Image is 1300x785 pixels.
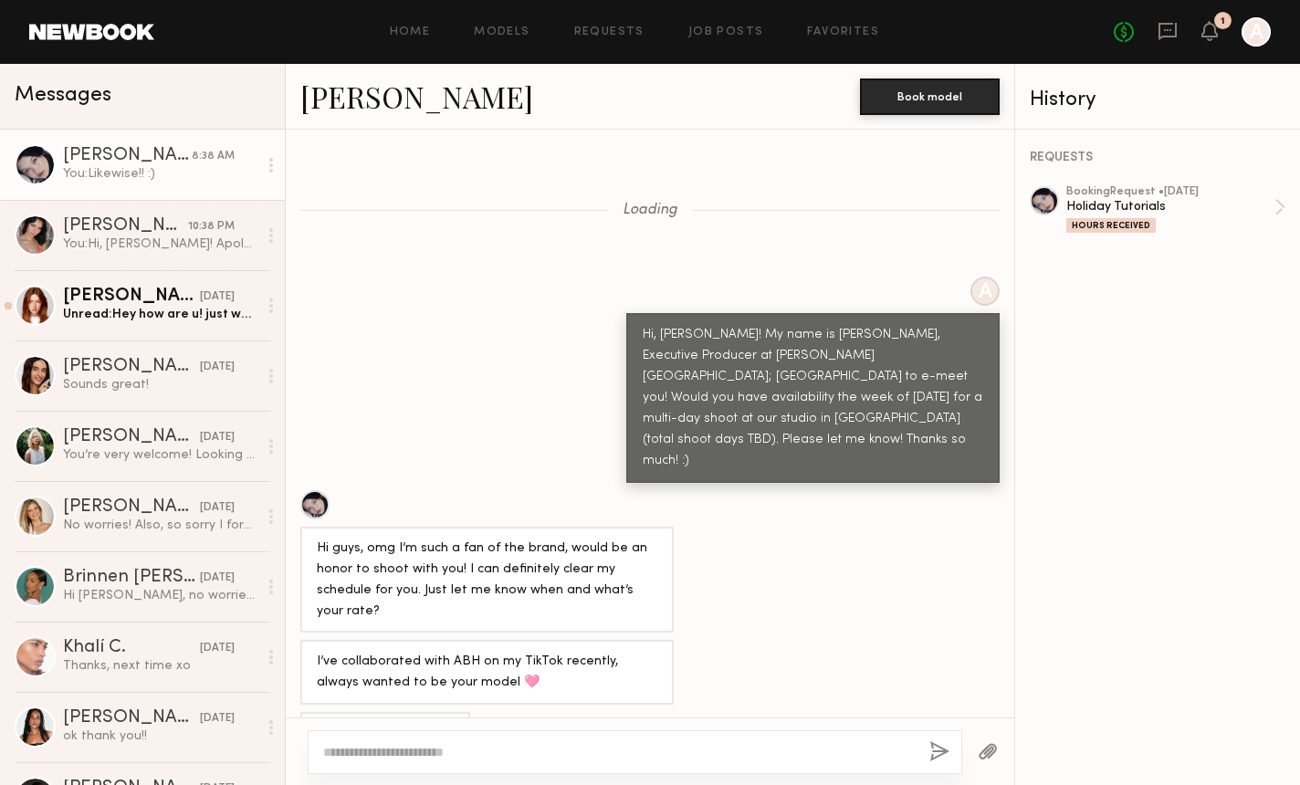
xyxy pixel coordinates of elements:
[192,148,235,165] div: 8:38 AM
[200,429,235,446] div: [DATE]
[1221,16,1225,26] div: 1
[200,499,235,517] div: [DATE]
[63,709,200,727] div: [PERSON_NAME]
[1242,17,1271,47] a: A
[63,639,200,657] div: Khalí C.
[200,710,235,727] div: [DATE]
[643,325,983,472] div: Hi, [PERSON_NAME]! My name is [PERSON_NAME], Executive Producer at [PERSON_NAME][GEOGRAPHIC_DATA]...
[574,26,645,38] a: Requests
[63,587,257,604] div: Hi [PERSON_NAME], no worries, thank you!
[317,539,657,623] div: Hi guys, omg I’m such a fan of the brand, would be an honor to shoot with you! I can definitely c...
[63,165,257,183] div: You: Likewise!! :)
[63,217,188,235] div: [PERSON_NAME]
[390,26,431,38] a: Home
[623,203,677,218] span: Loading
[63,147,192,165] div: [PERSON_NAME]
[807,26,879,38] a: Favorites
[200,359,235,376] div: [DATE]
[474,26,529,38] a: Models
[188,218,235,235] div: 10:38 PM
[200,288,235,306] div: [DATE]
[860,78,1000,115] button: Book model
[63,569,200,587] div: Brinnen [PERSON_NAME]
[300,77,533,116] a: [PERSON_NAME]
[860,88,1000,103] a: Book model
[1066,186,1274,198] div: booking Request • [DATE]
[63,657,257,675] div: Thanks, next time xo
[63,358,200,376] div: [PERSON_NAME]
[63,727,257,745] div: ok thank you!!
[63,306,257,323] div: Unread: Hey how are u! just wanted to reach out and share that I am now an influencer agent at Bo...
[15,85,111,106] span: Messages
[63,446,257,464] div: You’re very welcome! Looking forward to it :)
[63,517,257,534] div: No worries! Also, so sorry I forgot to respond to the message above. But I would’ve loved to work...
[63,288,200,306] div: [PERSON_NAME]
[1030,152,1285,164] div: REQUESTS
[63,428,200,446] div: [PERSON_NAME]
[63,498,200,517] div: [PERSON_NAME]
[63,235,257,253] div: You: Hi, [PERSON_NAME]! Apologies for the late reply; I’m afraid the budget for this shoot is set...
[1066,186,1285,233] a: bookingRequest •[DATE]Holiday TutorialsHours Received
[63,376,257,393] div: Sounds great!
[688,26,764,38] a: Job Posts
[317,652,657,694] div: I’ve collaborated with ABH on my TikTok recently, always wanted to be your model 🩷
[1066,198,1274,215] div: Holiday Tutorials
[200,570,235,587] div: [DATE]
[200,640,235,657] div: [DATE]
[1066,218,1156,233] div: Hours Received
[1030,89,1285,110] div: History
